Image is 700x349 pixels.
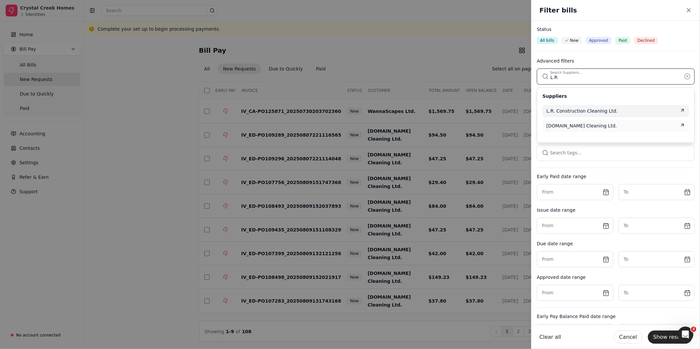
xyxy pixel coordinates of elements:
h2: Filter bills [540,5,577,15]
h2: Suppliers [542,93,567,100]
button: Declined [634,37,658,44]
button: New [562,37,582,44]
div: Early Pay Balance Paid date range [537,313,695,320]
span: 3 [691,327,696,332]
div: Due date range [537,240,695,247]
span: New [570,38,579,43]
label: To [624,289,629,296]
span: Paid [619,38,627,43]
div: Advanced filters [537,58,695,65]
button: Approved [586,37,612,44]
button: Cancel [614,331,643,344]
span: L.R. Construction Cleaning Ltd. [546,108,618,115]
button: From [537,251,613,267]
div: Issue date range [537,207,695,214]
label: From [542,189,554,196]
iframe: Intercom live chat [678,327,693,342]
button: To [619,184,695,200]
label: To [624,256,629,263]
button: To [619,324,695,340]
label: From [542,222,554,229]
button: Show results [648,331,692,344]
button: From [537,324,613,340]
span: Declined [637,38,655,43]
span: All bills [540,38,554,43]
button: To [619,218,695,234]
label: From [542,256,554,263]
div: Status [537,26,695,33]
button: From [537,218,613,234]
span: [DOMAIN_NAME] Cleaning Ltd. [546,122,617,129]
span: Approved [589,38,608,43]
div: Early Paid date range [537,173,695,180]
button: To [619,251,695,267]
label: To [624,222,629,229]
button: Paid [615,37,630,44]
button: Clear all [540,331,561,344]
button: From [537,285,613,301]
button: From [537,184,613,200]
button: All bills [537,37,558,44]
button: To [619,285,695,301]
label: To [624,189,629,196]
label: From [542,289,554,296]
div: Approved date range [537,274,695,281]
